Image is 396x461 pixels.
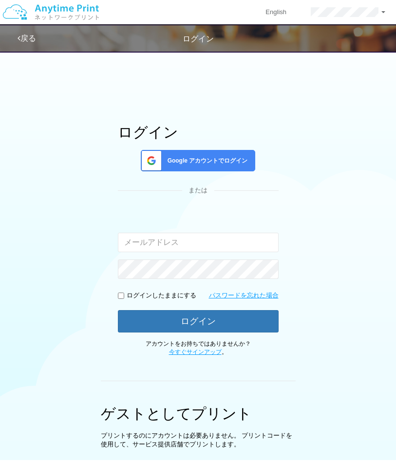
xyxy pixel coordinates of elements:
[118,310,279,332] button: ログイン
[118,340,279,356] p: アカウントをお持ちではありませんか？
[169,349,227,355] span: 。
[118,186,279,195] div: または
[164,157,248,165] span: Google アカウントでログイン
[118,124,279,140] h1: ログイン
[183,35,214,43] span: ログイン
[18,34,36,42] a: 戻る
[127,291,196,300] p: ログインしたままにする
[101,431,296,449] p: プリントするのにアカウントは必要ありません。 プリントコードを使用して、サービス提供店舗でプリントします。
[118,233,279,252] input: メールアドレス
[101,406,296,422] h1: ゲストとしてプリント
[209,291,279,300] a: パスワードを忘れた場合
[169,349,222,355] a: 今すぐサインアップ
